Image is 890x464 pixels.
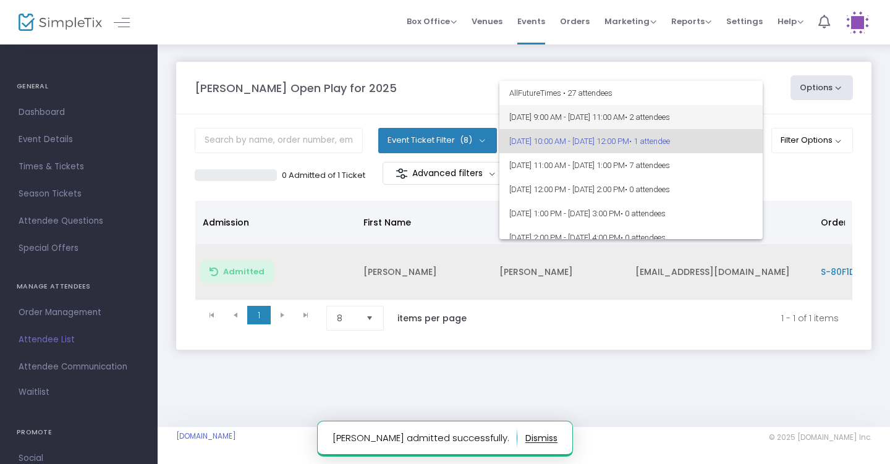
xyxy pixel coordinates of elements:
span: [DATE] 10:00 AM - [DATE] 12:00 PM [509,129,753,153]
span: [DATE] 11:00 AM - [DATE] 1:00 PM [509,153,753,177]
span: [DATE] 9:00 AM - [DATE] 11:00 AM [509,105,753,129]
span: All Future Times • 27 attendees [509,81,753,105]
span: [DATE] 12:00 PM - [DATE] 2:00 PM [509,177,753,201]
span: [DATE] 2:00 PM - [DATE] 4:00 PM [509,226,753,250]
span: [DATE] 1:00 PM - [DATE] 3:00 PM [509,201,753,226]
span: • 1 attendee [629,137,670,146]
span: • 2 attendees [625,112,670,122]
span: • 0 attendees [625,185,670,194]
span: • 0 attendees [621,233,666,242]
span: • 0 attendees [621,209,666,218]
p: [PERSON_NAME] admitted successfully. [333,428,517,448]
span: • 7 attendees [625,161,670,170]
button: dismiss [525,428,557,448]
